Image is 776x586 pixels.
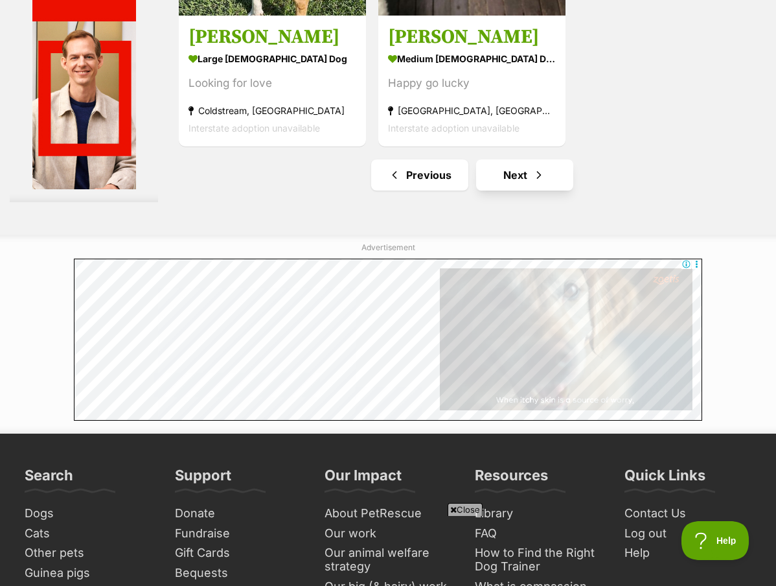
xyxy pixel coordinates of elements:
h3: Resources [475,466,548,492]
a: Previous page [371,159,468,191]
strong: medium [DEMOGRAPHIC_DATA] Dog [388,49,556,68]
a: Library [470,504,607,524]
a: [PERSON_NAME] large [DEMOGRAPHIC_DATA] Dog Looking for love Coldstream, [GEOGRAPHIC_DATA] Interst... [179,15,366,146]
img: consumer-privacy-logo.png [1,1,12,12]
div: Happy go lucky [388,75,556,92]
a: Contact Us [619,504,757,524]
h3: Support [175,466,231,492]
nav: Pagination [177,159,766,191]
a: Next page [476,159,573,191]
a: Donate [170,504,307,524]
a: About PetRescue [319,504,457,524]
h3: [PERSON_NAME] [188,25,356,49]
a: Guinea pigs [19,563,157,583]
strong: large [DEMOGRAPHIC_DATA] Dog [188,49,356,68]
a: Dogs [19,504,157,524]
a: Cats [19,524,157,544]
a: Other pets [19,543,157,563]
div: Looking for love [188,75,356,92]
h3: [PERSON_NAME] [388,25,556,49]
span: Close [448,503,483,516]
strong: Coldstream, [GEOGRAPHIC_DATA] [188,102,356,119]
a: [PERSON_NAME] medium [DEMOGRAPHIC_DATA] Dog Happy go lucky [GEOGRAPHIC_DATA], [GEOGRAPHIC_DATA] I... [378,15,565,146]
h3: Quick Links [624,466,705,492]
iframe: Advertisement [152,521,624,580]
iframe: Help Scout Beacon - Open [681,521,750,560]
iframe: Advertisement [74,259,702,421]
span: Interstate adoption unavailable [188,123,320,134]
h3: Our Impact [325,466,402,492]
h3: Search [25,466,73,492]
strong: [GEOGRAPHIC_DATA], [GEOGRAPHIC_DATA] [388,102,556,119]
span: Interstate adoption unavailable [388,123,519,134]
